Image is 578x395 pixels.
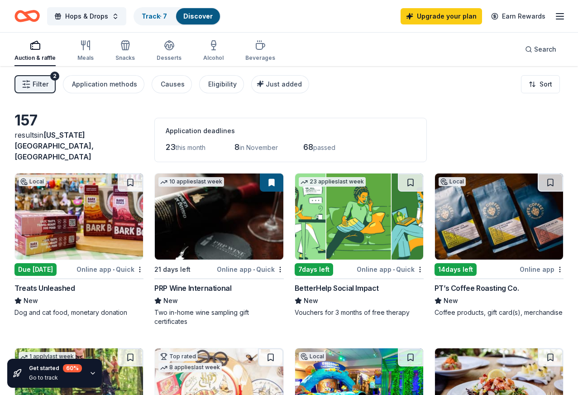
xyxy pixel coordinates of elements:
[435,308,564,317] div: Coffee products, gift card(s), merchandise
[157,54,182,62] div: Desserts
[161,79,185,90] div: Causes
[29,374,82,381] div: Go to track
[14,130,94,161] span: in
[50,72,59,81] div: 2
[158,363,222,372] div: 8 applies last week
[19,177,46,186] div: Local
[176,144,205,151] span: this month
[299,177,366,187] div: 23 applies last week
[295,173,424,317] a: Image for BetterHelp Social Impact23 applieslast week7days leftOnline app•QuickBetterHelp Social ...
[245,54,275,62] div: Beverages
[14,5,40,27] a: Home
[444,295,458,306] span: New
[199,75,244,93] button: Eligibility
[251,75,309,93] button: Just added
[486,8,551,24] a: Earn Rewards
[14,130,143,162] div: results
[47,7,126,25] button: Hops & Drops
[77,54,94,62] div: Meals
[521,75,560,93] button: Sort
[24,295,38,306] span: New
[295,283,379,294] div: BetterHelp Social Impact
[518,40,564,58] button: Search
[439,177,466,186] div: Local
[155,173,283,260] img: Image for PRP Wine International
[540,79,552,90] span: Sort
[14,75,56,93] button: Filter2
[63,364,82,372] div: 60 %
[401,8,482,24] a: Upgrade your plan
[183,12,213,20] a: Discover
[63,75,144,93] button: Application methods
[435,283,519,294] div: PT’s Coffee Roasting Co.
[113,266,115,273] span: •
[76,264,143,275] div: Online app Quick
[435,173,564,317] a: Image for PT’s Coffee Roasting Co. Local14days leftOnline appPT’s Coffee Roasting Co.NewCoffee pr...
[313,144,335,151] span: passed
[77,36,94,66] button: Meals
[163,295,178,306] span: New
[203,36,224,66] button: Alcohol
[299,352,326,361] div: Local
[14,283,75,294] div: Treats Unleashed
[154,308,283,326] div: Two in-home wine sampling gift certificates
[295,308,424,317] div: Vouchers for 3 months of free therapy
[245,36,275,66] button: Beverages
[14,130,94,161] span: [US_STATE][GEOGRAPHIC_DATA], [GEOGRAPHIC_DATA]
[158,177,224,187] div: 10 applies last week
[154,173,283,326] a: Image for PRP Wine International10 applieslast week21 days leftOnline app•QuickPRP Wine Internati...
[14,54,56,62] div: Auction & raffle
[295,173,423,260] img: Image for BetterHelp Social Impact
[208,79,237,90] div: Eligibility
[14,308,143,317] div: Dog and cat food, monetary donation
[234,142,239,152] span: 8
[534,44,556,55] span: Search
[154,264,191,275] div: 21 days left
[166,125,416,136] div: Application deadlines
[29,364,82,372] div: Get started
[239,144,278,151] span: in November
[33,79,48,90] span: Filter
[304,295,318,306] span: New
[303,142,313,152] span: 68
[203,54,224,62] div: Alcohol
[65,11,108,22] span: Hops & Drops
[157,36,182,66] button: Desserts
[142,12,167,20] a: Track· 7
[520,264,564,275] div: Online app
[166,142,176,152] span: 23
[115,54,135,62] div: Snacks
[14,173,143,317] a: Image for Treats UnleashedLocalDue [DATE]Online app•QuickTreats UnleashedNewDog and cat food, mon...
[134,7,221,25] button: Track· 7Discover
[15,173,143,260] img: Image for Treats Unleashed
[295,263,333,276] div: 7 days left
[115,36,135,66] button: Snacks
[14,263,57,276] div: Due [DATE]
[253,266,255,273] span: •
[72,79,137,90] div: Application methods
[14,111,143,130] div: 157
[14,36,56,66] button: Auction & raffle
[154,283,231,294] div: PRP Wine International
[152,75,192,93] button: Causes
[435,173,563,260] img: Image for PT’s Coffee Roasting Co.
[158,352,198,361] div: Top rated
[435,263,477,276] div: 14 days left
[266,80,302,88] span: Just added
[357,264,424,275] div: Online app Quick
[217,264,284,275] div: Online app Quick
[393,266,395,273] span: •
